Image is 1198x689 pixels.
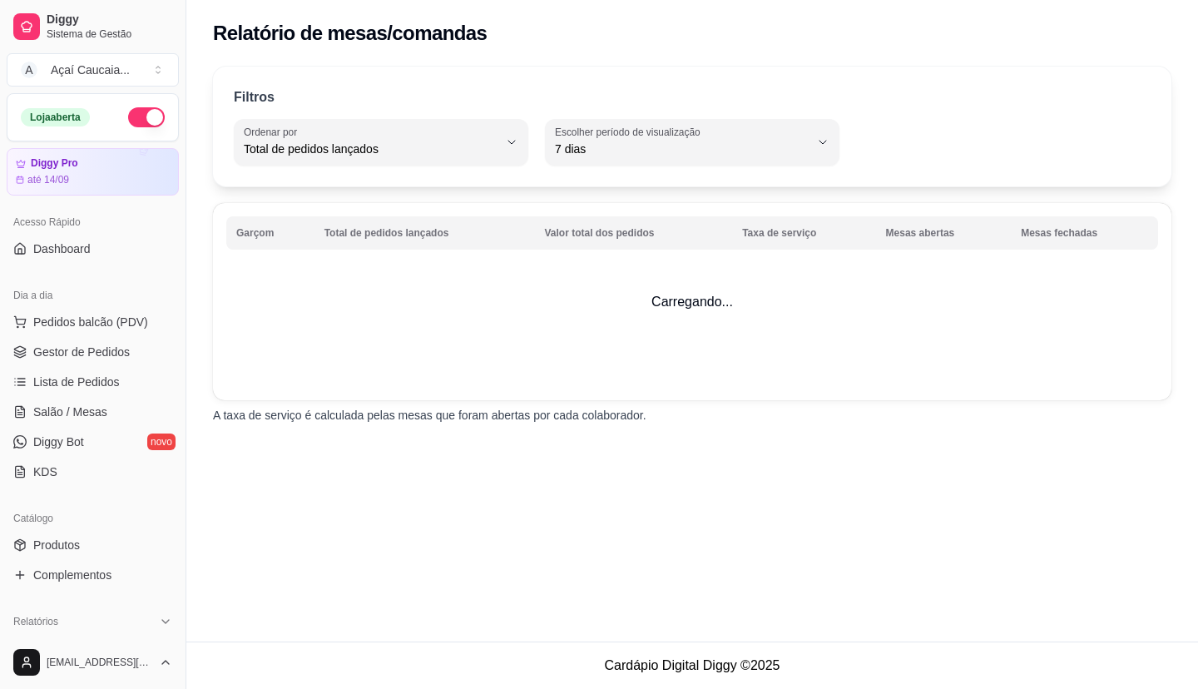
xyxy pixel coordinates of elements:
[33,434,84,450] span: Diggy Bot
[33,463,57,480] span: KDS
[7,7,179,47] a: DiggySistema de Gestão
[7,459,179,485] a: KDS
[7,642,179,682] button: [EMAIL_ADDRESS][DOMAIN_NAME]
[128,107,165,127] button: Alterar Status
[33,404,107,420] span: Salão / Mesas
[545,119,839,166] button: Escolher período de visualização7 dias
[33,240,91,257] span: Dashboard
[7,235,179,262] a: Dashboard
[7,282,179,309] div: Dia a dia
[51,62,130,78] div: Açaí Caucaia ...
[7,505,179,532] div: Catálogo
[21,108,90,126] div: Loja aberta
[33,344,130,360] span: Gestor de Pedidos
[33,314,148,330] span: Pedidos balcão (PDV)
[47,27,172,41] span: Sistema de Gestão
[7,562,179,588] a: Complementos
[7,148,179,196] a: Diggy Proaté 14/09
[33,374,120,390] span: Lista de Pedidos
[7,635,179,662] a: Relatórios de vendas
[234,119,528,166] button: Ordenar porTotal de pedidos lançados
[555,141,809,157] span: 7 dias
[7,532,179,558] a: Produtos
[213,407,1171,424] p: A taxa de serviço é calculada pelas mesas que foram abertas por cada colaborador.
[244,141,498,157] span: Total de pedidos lançados
[213,20,487,47] h2: Relatório de mesas/comandas
[7,53,179,87] button: Select a team
[7,309,179,335] button: Pedidos balcão (PDV)
[33,537,80,553] span: Produtos
[7,209,179,235] div: Acesso Rápido
[47,12,172,27] span: Diggy
[33,567,111,583] span: Complementos
[7,339,179,365] a: Gestor de Pedidos
[47,656,152,669] span: [EMAIL_ADDRESS][DOMAIN_NAME]
[21,62,37,78] span: A
[31,157,78,170] article: Diggy Pro
[27,173,69,186] article: até 14/09
[555,125,705,139] label: Escolher período de visualização
[186,642,1198,689] footer: Cardápio Digital Diggy © 2025
[213,203,1171,400] td: Carregando...
[7,369,179,395] a: Lista de Pedidos
[234,87,275,107] p: Filtros
[13,615,58,628] span: Relatórios
[244,125,303,139] label: Ordenar por
[7,429,179,455] a: Diggy Botnovo
[7,399,179,425] a: Salão / Mesas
